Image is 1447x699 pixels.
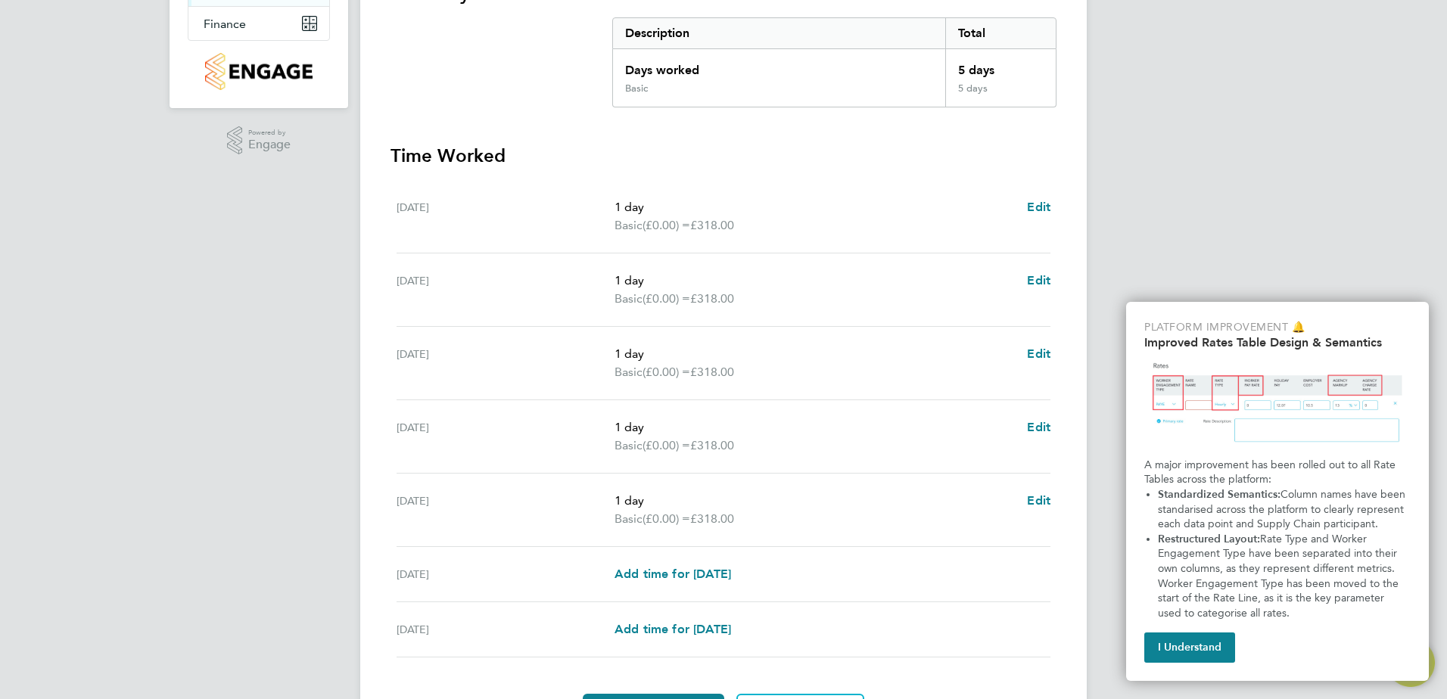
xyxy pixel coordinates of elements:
span: (£0.00) = [643,291,690,306]
span: (£0.00) = [643,218,690,232]
div: [DATE] [397,418,615,455]
div: Total [945,18,1056,48]
span: (£0.00) = [643,365,690,379]
span: £318.00 [690,291,734,306]
span: Column names have been standarised across the platform to clearly represent each data point and S... [1158,488,1408,530]
div: Description [613,18,945,48]
span: Basic [615,216,643,235]
span: Basic [615,363,643,381]
span: Basic [615,436,643,455]
span: Edit [1027,420,1050,434]
div: [DATE] [397,565,615,583]
strong: Standardized Semantics: [1158,488,1281,501]
div: [DATE] [397,345,615,381]
span: Finance [204,17,246,31]
div: Summary [612,17,1056,107]
img: countryside-properties-logo-retina.png [205,53,312,90]
div: [DATE] [397,272,615,308]
button: I Understand [1144,632,1235,663]
div: [DATE] [397,492,615,528]
span: £318.00 [690,365,734,379]
div: Improved Rate Table Semantics [1126,302,1429,681]
span: Powered by [248,126,291,139]
a: Go to home page [188,53,330,90]
span: (£0.00) = [643,511,690,526]
div: [DATE] [397,198,615,235]
div: 5 days [945,49,1056,82]
span: Rate Type and Worker Engagement Type have been separated into their own columns, as they represen... [1158,533,1402,620]
div: 5 days [945,82,1056,107]
div: Basic [625,82,648,95]
span: £318.00 [690,218,734,232]
h2: Improved Rates Table Design & Semantics [1144,335,1411,349]
span: £318.00 [690,511,734,526]
h3: Time Worked [391,144,1056,168]
p: A major improvement has been rolled out to all Rate Tables across the platform: [1144,458,1411,487]
strong: Restructured Layout: [1158,533,1260,545]
p: 1 day [615,492,1015,510]
span: Edit [1027,493,1050,508]
div: [DATE] [397,620,615,638]
p: Platform Improvement 🔔 [1144,320,1411,335]
p: 1 day [615,345,1015,363]
span: £318.00 [690,438,734,452]
span: Engage [248,138,291,151]
p: 1 day [615,198,1015,216]
p: 1 day [615,418,1015,436]
span: Basic [615,290,643,308]
span: (£0.00) = [643,438,690,452]
span: Add time for [DATE] [615,567,731,581]
img: Updated Rates Table Design & Semantics [1144,356,1411,452]
span: Edit [1027,273,1050,287]
p: 1 day [615,272,1015,290]
span: Edit [1027,200,1050,214]
span: Add time for [DATE] [615,622,731,636]
div: Days worked [613,49,945,82]
span: Edit [1027,346,1050,361]
span: Basic [615,510,643,528]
